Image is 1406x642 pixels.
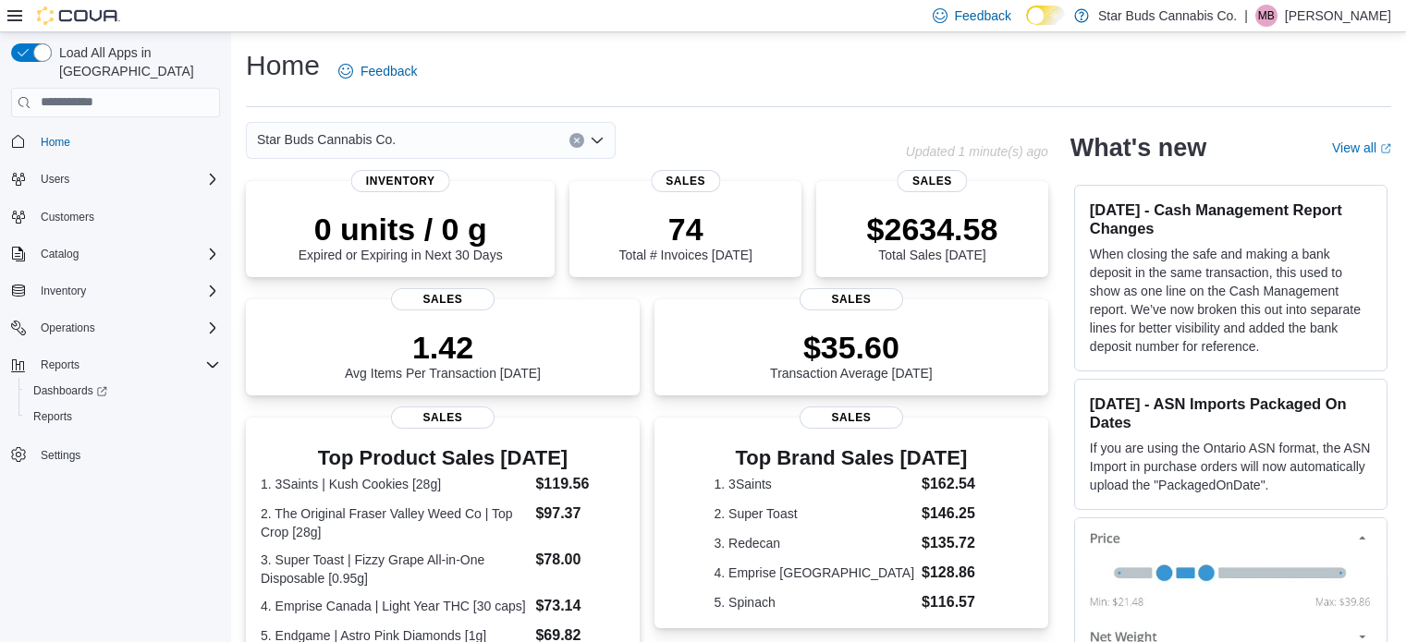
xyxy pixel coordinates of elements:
dt: 1. 3Saints | Kush Cookies [28g] [261,475,528,493]
div: Michael Bencic [1255,5,1278,27]
nav: Complex example [11,121,220,516]
dd: $146.25 [922,503,988,525]
span: Feedback [361,62,417,80]
span: Dark Mode [1026,25,1027,26]
p: When closing the safe and making a bank deposit in the same transaction, this used to show as one... [1090,245,1372,356]
dd: $119.56 [535,473,624,495]
span: Home [41,135,70,150]
span: Star Buds Cannabis Co. [257,128,396,151]
a: Customers [33,206,102,228]
button: Customers [4,203,227,230]
h3: [DATE] - ASN Imports Packaged On Dates [1090,394,1372,431]
span: Customers [41,210,94,224]
button: Inventory [4,278,227,304]
dd: $128.86 [922,562,988,584]
p: | [1244,5,1248,27]
div: Total # Invoices [DATE] [618,211,752,262]
span: Sales [800,406,903,429]
button: Catalog [33,243,86,265]
span: Inventory [351,170,450,192]
dd: $78.00 [535,549,624,571]
h3: [DATE] - Cash Management Report Changes [1090,200,1372,237]
span: Operations [33,317,220,339]
button: Catalog [4,241,227,267]
button: Operations [33,317,103,339]
dd: $73.14 [535,595,624,617]
span: Sales [898,170,967,192]
input: Dark Mode [1026,6,1065,25]
p: Updated 1 minute(s) ago [906,144,1048,159]
span: Catalog [33,243,220,265]
div: Total Sales [DATE] [867,211,998,262]
span: Reports [41,357,79,372]
p: $2634.58 [867,211,998,248]
p: 74 [618,211,752,248]
span: Sales [800,288,903,310]
a: Settings [33,444,88,466]
a: Feedback [331,53,424,90]
span: Customers [33,205,220,228]
dt: 1. 3Saints [715,475,915,493]
dt: 3. Redecan [715,534,915,552]
span: Operations [41,321,95,335]
dt: 3. Super Toast | Fizzy Grape All-in-One Disposable [0.95g] [261,551,528,587]
svg: External link [1380,143,1391,154]
span: Dashboards [26,380,220,402]
span: Inventory [41,284,86,298]
button: Home [4,128,227,155]
span: Load All Apps in [GEOGRAPHIC_DATA] [52,43,220,80]
p: 0 units / 0 g [299,211,503,248]
span: Users [33,168,220,190]
span: Reports [33,354,220,376]
dd: $135.72 [922,532,988,554]
a: Dashboards [18,378,227,404]
img: Cova [37,6,120,25]
button: Open list of options [590,133,605,148]
span: Sales [391,288,495,310]
button: Reports [33,354,87,376]
h2: What's new [1070,133,1206,163]
p: If you are using the Ontario ASN format, the ASN Import in purchase orders will now automatically... [1090,439,1372,494]
p: Star Buds Cannabis Co. [1098,5,1237,27]
h3: Top Brand Sales [DATE] [715,447,989,469]
button: Users [4,166,227,192]
button: Users [33,168,77,190]
dt: 2. Super Toast [715,504,915,523]
span: Reports [26,406,220,428]
span: Home [33,130,220,153]
dd: $116.57 [922,591,988,613]
span: Dashboards [33,383,107,398]
button: Settings [4,441,227,467]
p: 1.42 [345,329,541,366]
button: Operations [4,315,227,341]
div: Expired or Expiring in Next 30 Days [299,211,503,262]
span: Inventory [33,280,220,302]
span: MB [1258,5,1275,27]
dt: 4. Emprise Canada | Light Year THC [30 caps] [261,597,528,615]
p: $35.60 [770,329,933,366]
span: Sales [651,170,720,192]
div: Transaction Average [DATE] [770,329,933,381]
div: Avg Items Per Transaction [DATE] [345,329,541,381]
a: View allExternal link [1332,140,1391,155]
span: Sales [391,406,495,429]
button: Reports [18,404,227,430]
span: Settings [41,448,80,463]
span: Reports [33,409,72,424]
dt: 4. Emprise [GEOGRAPHIC_DATA] [715,563,915,582]
dt: 2. The Original Fraser Valley Weed Co | Top Crop [28g] [261,504,528,541]
dt: 5. Spinach [715,593,915,612]
button: Inventory [33,280,93,302]
span: Settings [33,442,220,466]
button: Clear input [569,133,584,148]
dd: $162.54 [922,473,988,495]
h3: Top Product Sales [DATE] [261,447,625,469]
dd: $97.37 [535,503,624,525]
h1: Home [246,47,320,84]
span: Catalog [41,247,79,261]
p: [PERSON_NAME] [1285,5,1391,27]
a: Reports [26,406,79,428]
span: Feedback [955,6,1011,25]
span: Users [41,172,69,187]
a: Home [33,131,78,153]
